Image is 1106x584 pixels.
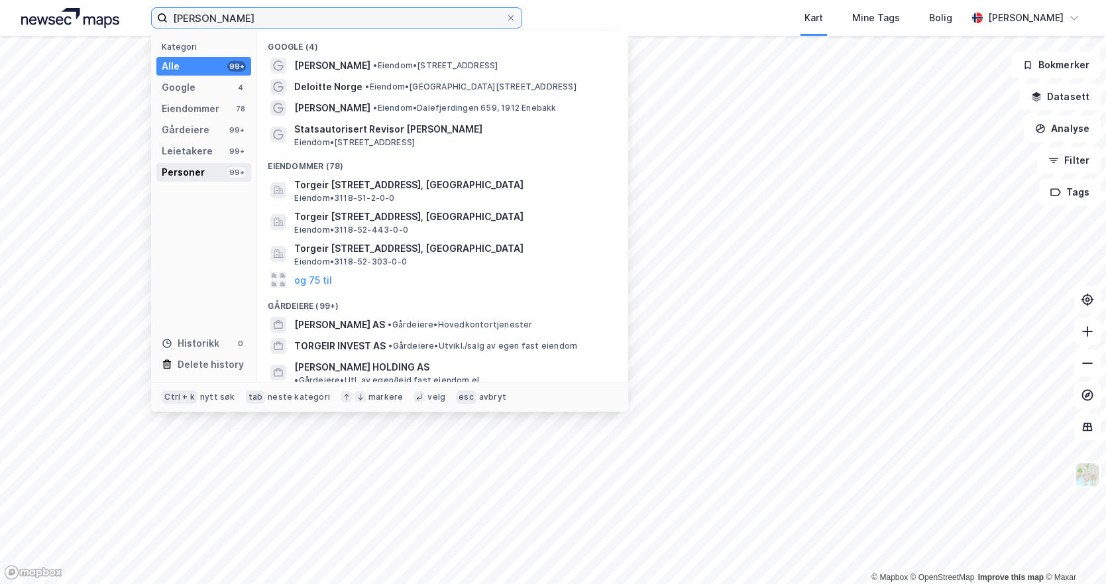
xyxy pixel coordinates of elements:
[162,58,180,74] div: Alle
[294,79,362,95] span: Deloitte Norge
[988,10,1064,26] div: [PERSON_NAME]
[294,137,415,148] span: Eiendom • [STREET_ADDRESS]
[294,225,408,235] span: Eiendom • 3118-52-443-0-0
[978,573,1044,582] a: Improve this map
[852,10,900,26] div: Mine Tags
[162,101,219,117] div: Eiendommer
[227,61,246,72] div: 99+
[294,272,332,288] button: og 75 til
[227,125,246,135] div: 99+
[456,390,476,404] div: esc
[1040,520,1106,584] div: Kontrollprogram for chat
[162,164,205,180] div: Personer
[1020,84,1101,110] button: Datasett
[168,8,506,28] input: Søk på adresse, matrikkel, gårdeiere, leietakere eller personer
[162,42,251,52] div: Kategori
[373,103,377,113] span: •
[235,103,246,114] div: 78
[388,320,392,329] span: •
[162,122,209,138] div: Gårdeiere
[162,143,213,159] div: Leietakere
[162,335,219,351] div: Historikk
[388,320,532,330] span: Gårdeiere • Hovedkontortjenester
[162,80,195,95] div: Google
[257,150,628,174] div: Eiendommer (78)
[162,390,197,404] div: Ctrl + k
[427,392,445,402] div: velg
[373,103,556,113] span: Eiendom • Dalefjerdingen 659, 1912 Enebakk
[178,357,244,373] div: Delete history
[1039,179,1101,205] button: Tags
[373,60,498,71] span: Eiendom • [STREET_ADDRESS]
[1040,520,1106,584] iframe: Chat Widget
[294,121,612,137] span: Statsautorisert Revisor [PERSON_NAME]
[294,193,394,204] span: Eiendom • 3118-51-2-0-0
[294,375,481,386] span: Gårdeiere • Utl. av egen/leid fast eiendom el.
[1075,462,1100,487] img: Z
[365,82,576,92] span: Eiendom • [GEOGRAPHIC_DATA][STREET_ADDRESS]
[1037,147,1101,174] button: Filter
[200,392,235,402] div: nytt søk
[294,177,612,193] span: Torgeir [STREET_ADDRESS], [GEOGRAPHIC_DATA]
[929,10,952,26] div: Bolig
[235,82,246,93] div: 4
[21,8,119,28] img: logo.a4113a55bc3d86da70a041830d287a7e.svg
[294,257,407,267] span: Eiendom • 3118-52-303-0-0
[1011,52,1101,78] button: Bokmerker
[294,100,370,116] span: [PERSON_NAME]
[1024,115,1101,142] button: Analyse
[373,60,377,70] span: •
[268,392,330,402] div: neste kategori
[388,341,392,351] span: •
[4,565,62,580] a: Mapbox homepage
[294,241,612,257] span: Torgeir [STREET_ADDRESS], [GEOGRAPHIC_DATA]
[294,375,298,385] span: •
[365,82,369,91] span: •
[368,392,403,402] div: markere
[911,573,975,582] a: OpenStreetMap
[294,58,370,74] span: [PERSON_NAME]
[246,390,266,404] div: tab
[227,167,246,178] div: 99+
[871,573,908,582] a: Mapbox
[294,317,385,333] span: [PERSON_NAME] AS
[804,10,823,26] div: Kart
[479,392,506,402] div: avbryt
[257,31,628,55] div: Google (4)
[227,146,246,156] div: 99+
[294,359,429,375] span: [PERSON_NAME] HOLDING AS
[388,341,577,351] span: Gårdeiere • Utvikl./salg av egen fast eiendom
[294,209,612,225] span: Torgeir [STREET_ADDRESS], [GEOGRAPHIC_DATA]
[235,338,246,349] div: 0
[294,338,386,354] span: TORGEIR INVEST AS
[257,290,628,314] div: Gårdeiere (99+)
